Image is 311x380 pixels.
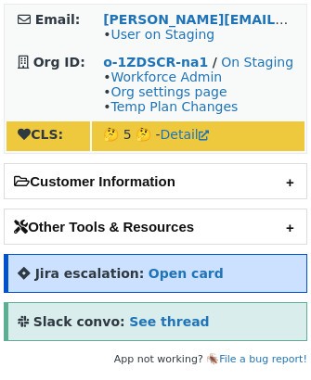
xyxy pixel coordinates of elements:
strong: Org ID: [33,55,85,70]
a: Workforce Admin [110,70,222,84]
a: o-1ZDSCR-na1 [103,55,208,70]
a: Open card [149,266,224,281]
span: • • • [103,70,238,114]
strong: CLS: [18,127,63,142]
a: User on Staging [110,27,214,42]
strong: Jira escalation: [35,266,145,281]
a: Org settings page [110,84,227,99]
a: Detail [161,127,209,142]
strong: / [213,55,217,70]
strong: Slack convo: [33,314,125,329]
h2: Customer Information [5,164,306,198]
footer: App not working? 🪳 [4,350,307,369]
h2: Other Tools & Resources [5,209,306,244]
a: File a bug report! [219,353,307,365]
a: Temp Plan Changes [110,99,238,114]
a: On Staging [221,55,293,70]
td: 🤔 5 🤔 - [92,121,305,151]
strong: Email: [35,12,81,27]
a: See thread [129,314,209,329]
span: • [103,27,214,42]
